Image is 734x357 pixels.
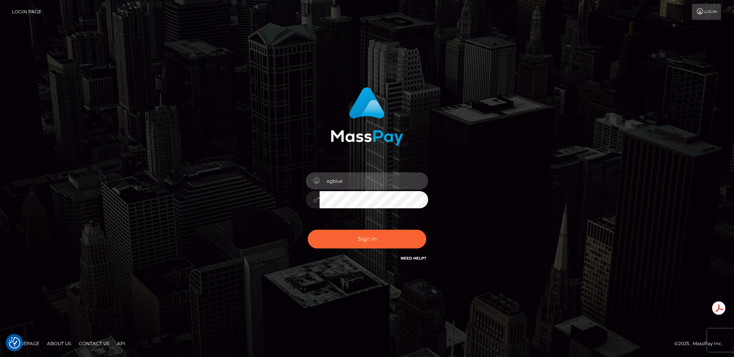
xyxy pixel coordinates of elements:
a: Login Page [12,4,41,20]
a: API [114,338,128,349]
a: About Us [44,338,74,349]
a: Homepage [8,338,42,349]
a: Login [692,4,721,20]
img: Revisit consent button [9,337,20,349]
img: MassPay Login [331,87,403,146]
div: © 2025 , MassPay Inc. [674,339,728,348]
input: Username... [320,172,428,190]
a: Contact Us [76,338,112,349]
button: Sign in [308,230,426,248]
a: Need Help? [401,256,426,261]
button: Consent Preferences [9,337,20,349]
